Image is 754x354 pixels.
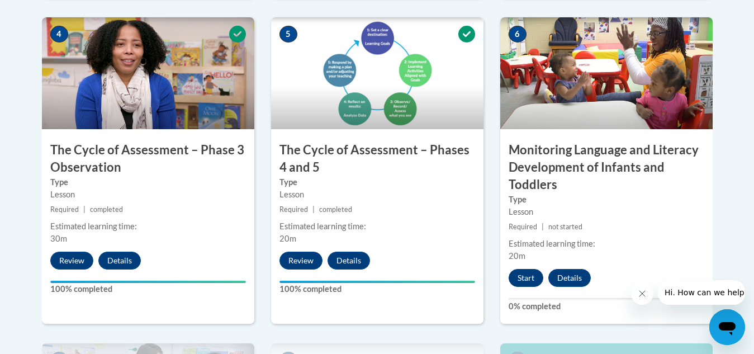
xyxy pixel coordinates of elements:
div: Estimated learning time: [50,220,246,233]
div: Estimated learning time: [509,238,704,250]
label: 0% completed [509,300,704,313]
span: Required [279,205,308,214]
span: 20m [509,251,525,261]
span: | [312,205,315,214]
img: Course Image [500,17,713,129]
span: | [542,223,544,231]
iframe: Close message [631,282,653,305]
div: Your progress [50,281,246,283]
span: 4 [50,26,68,43]
label: 100% completed [50,283,246,295]
span: Required [50,205,79,214]
div: Estimated learning time: [279,220,475,233]
label: 100% completed [279,283,475,295]
label: Type [279,176,475,188]
h3: The Cycle of Assessment – Phases 4 and 5 [271,141,483,176]
label: Type [50,176,246,188]
iframe: Message from company [658,280,745,305]
img: Course Image [271,17,483,129]
span: 20m [279,234,296,243]
div: Lesson [509,206,704,218]
span: Required [509,223,537,231]
h3: Monitoring Language and Literacy Development of Infants and Toddlers [500,141,713,193]
button: Details [98,252,141,270]
h3: The Cycle of Assessment – Phase 3 Observation [42,141,254,176]
span: completed [90,205,123,214]
img: Course Image [42,17,254,129]
iframe: Button to launch messaging window [709,309,745,345]
span: 6 [509,26,527,43]
label: Type [509,193,704,206]
span: not started [548,223,582,231]
div: Lesson [279,188,475,201]
button: Start [509,269,543,287]
button: Details [548,269,591,287]
span: Hi. How can we help? [7,8,91,17]
span: | [83,205,86,214]
span: 5 [279,26,297,43]
button: Review [50,252,93,270]
span: completed [319,205,352,214]
button: Details [328,252,370,270]
div: Your progress [279,281,475,283]
div: Lesson [50,188,246,201]
button: Review [279,252,323,270]
span: 30m [50,234,67,243]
